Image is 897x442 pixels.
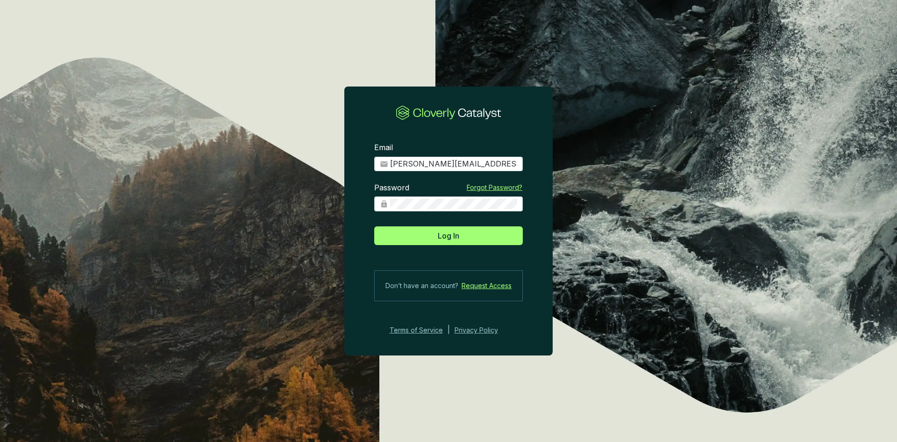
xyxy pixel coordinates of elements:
[374,143,393,153] label: Email
[455,325,511,336] a: Privacy Policy
[390,159,517,169] input: Email
[438,230,459,241] span: Log In
[385,280,458,291] span: Don’t have an account?
[462,280,512,291] a: Request Access
[374,183,409,193] label: Password
[387,325,443,336] a: Terms of Service
[448,325,450,336] div: |
[467,183,522,192] a: Forgot Password?
[390,199,517,209] input: Password
[374,226,523,245] button: Log In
